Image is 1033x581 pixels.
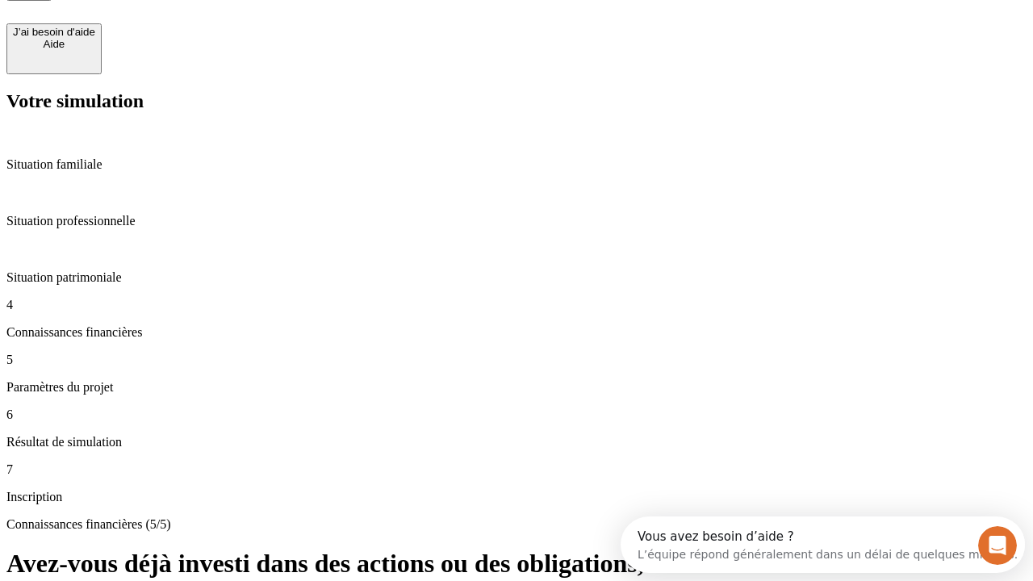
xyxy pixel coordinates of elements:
[6,490,1027,504] p: Inscription
[6,517,1027,532] p: Connaissances financières (5/5)
[6,6,445,51] div: Ouvrir le Messenger Intercom
[17,27,397,44] div: L’équipe répond généralement dans un délai de quelques minutes.
[6,408,1027,422] p: 6
[6,90,1027,112] h2: Votre simulation
[6,380,1027,395] p: Paramètres du projet
[17,14,397,27] div: Vous avez besoin d’aide ?
[978,526,1017,565] iframe: Intercom live chat
[6,214,1027,228] p: Situation professionnelle
[6,462,1027,477] p: 7
[6,23,102,74] button: J’ai besoin d'aideAide
[13,26,95,38] div: J’ai besoin d'aide
[6,325,1027,340] p: Connaissances financières
[6,270,1027,285] p: Situation patrimoniale
[6,435,1027,449] p: Résultat de simulation
[13,38,95,50] div: Aide
[6,353,1027,367] p: 5
[621,516,1025,573] iframe: Intercom live chat discovery launcher
[6,157,1027,172] p: Situation familiale
[6,298,1027,312] p: 4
